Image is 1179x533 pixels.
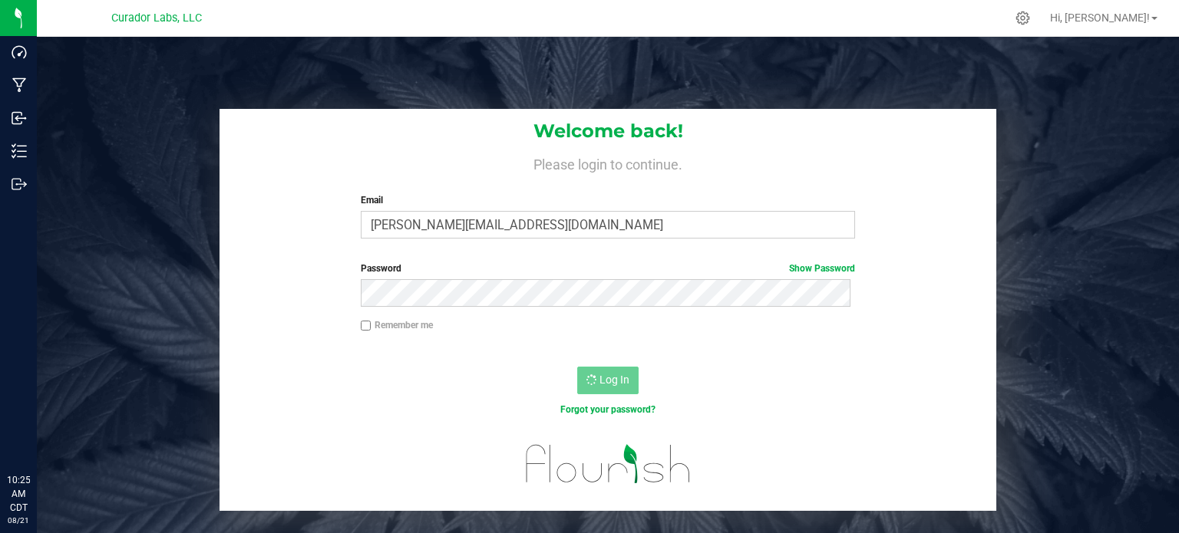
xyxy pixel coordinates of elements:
button: Log In [577,367,639,394]
inline-svg: Dashboard [12,44,27,60]
span: Curador Labs, LLC [111,12,202,25]
div: Manage settings [1013,11,1032,25]
p: 08/21 [7,515,30,526]
p: 10:25 AM CDT [7,473,30,515]
img: flourish_logo.svg [511,433,705,495]
span: Password [361,263,401,274]
inline-svg: Inbound [12,110,27,126]
label: Remember me [361,318,433,332]
a: Show Password [789,263,855,274]
label: Email [361,193,856,207]
inline-svg: Inventory [12,143,27,159]
inline-svg: Outbound [12,176,27,192]
h1: Welcome back! [220,121,996,141]
h4: Please login to continue. [220,153,996,172]
span: Log In [599,373,629,386]
a: Forgot your password? [560,404,656,415]
span: Hi, [PERSON_NAME]! [1050,12,1150,24]
input: Remember me [361,321,372,331]
inline-svg: Manufacturing [12,77,27,93]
